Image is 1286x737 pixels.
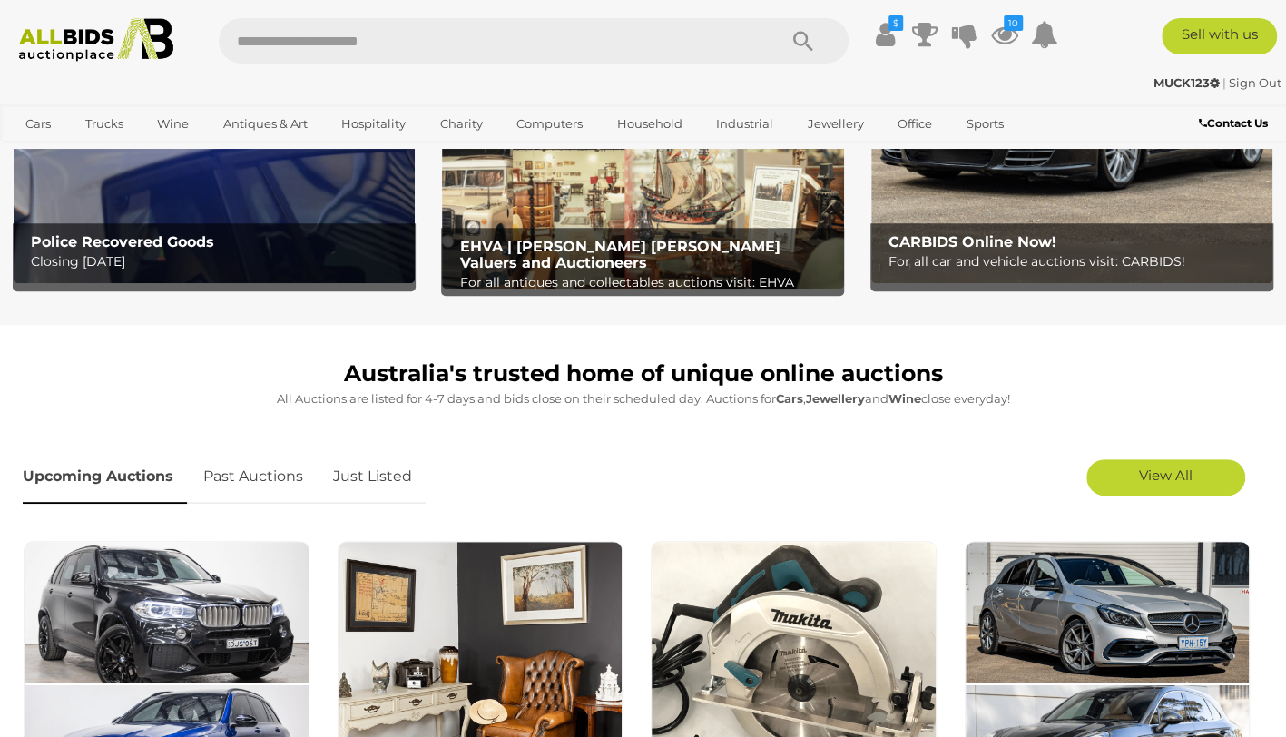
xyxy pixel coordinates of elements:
[1004,15,1023,31] i: 10
[190,450,317,504] a: Past Auctions
[211,109,319,139] a: Antiques & Art
[74,109,135,139] a: Trucks
[1153,75,1220,90] strong: MUCK123
[505,109,594,139] a: Computers
[888,15,903,31] i: $
[704,109,785,139] a: Industrial
[10,18,182,62] img: Allbids.com.au
[955,109,1016,139] a: Sports
[31,233,214,251] b: Police Recovered Goods
[14,139,166,169] a: [GEOGRAPHIC_DATA]
[442,128,843,289] a: EHVA | Evans Hastings Valuers and Auctioneers EHVA | [PERSON_NAME] [PERSON_NAME] Valuers and Auct...
[1086,459,1245,496] a: View All
[796,109,876,139] a: Jewellery
[459,271,835,294] p: For all antiques and collectables auctions visit: EHVA
[459,238,780,271] b: EHVA | [PERSON_NAME] [PERSON_NAME] Valuers and Auctioneers
[1199,113,1272,133] a: Contact Us
[1162,18,1277,54] a: Sell with us
[888,251,1264,273] p: For all car and vehicle auctions visit: CARBIDS!
[14,109,63,139] a: Cars
[442,128,843,289] img: EHVA | Evans Hastings Valuers and Auctioneers
[1222,75,1226,90] span: |
[23,361,1263,387] h1: Australia's trusted home of unique online auctions
[758,18,849,64] button: Search
[329,109,417,139] a: Hospitality
[145,109,201,139] a: Wine
[428,109,495,139] a: Charity
[888,233,1056,251] b: CARBIDS Online Now!
[1153,75,1222,90] a: MUCK123
[605,109,694,139] a: Household
[888,391,921,406] strong: Wine
[1229,75,1281,90] a: Sign Out
[776,391,803,406] strong: Cars
[319,450,426,504] a: Just Listed
[31,251,407,273] p: Closing [DATE]
[806,391,865,406] strong: Jewellery
[23,450,187,504] a: Upcoming Auctions
[1199,116,1268,130] b: Contact Us
[1139,467,1193,484] span: View All
[23,388,1263,409] p: All Auctions are listed for 4-7 days and bids close on their scheduled day. Auctions for , and cl...
[871,18,898,51] a: $
[886,109,944,139] a: Office
[991,18,1018,51] a: 10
